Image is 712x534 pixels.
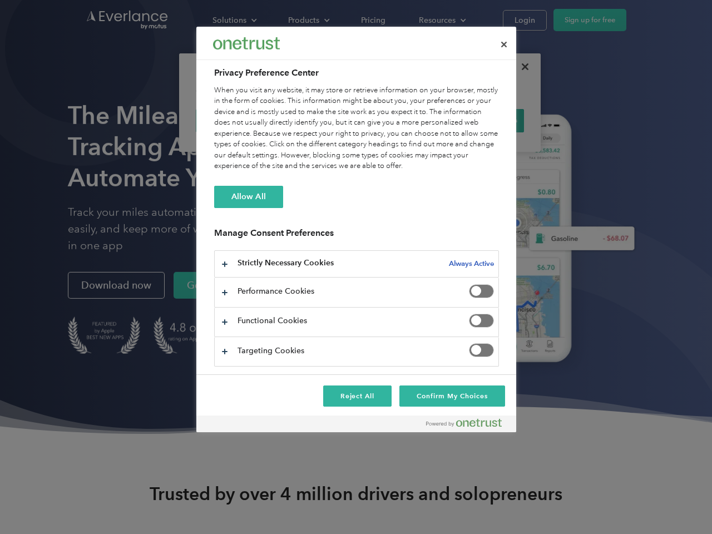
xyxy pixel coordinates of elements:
[214,186,283,208] button: Allow All
[492,32,516,57] button: Close
[323,385,392,407] button: Reject All
[213,37,280,49] img: Everlance
[426,418,511,432] a: Powered by OneTrust Opens in a new Tab
[196,27,516,432] div: Privacy Preference Center
[214,66,499,80] h2: Privacy Preference Center
[213,32,280,55] div: Everlance
[214,85,499,172] div: When you visit any website, it may store or retrieve information on your browser, mostly in the f...
[214,228,499,245] h3: Manage Consent Preferences
[196,27,516,432] div: Preference center
[426,418,502,427] img: Powered by OneTrust Opens in a new Tab
[399,385,505,407] button: Confirm My Choices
